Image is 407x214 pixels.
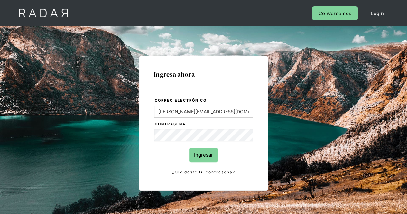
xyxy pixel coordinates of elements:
label: Contraseña [155,121,253,127]
input: Ingresar [189,148,218,162]
label: Correo electrónico [155,98,253,104]
input: bruce@wayne.com [154,106,253,118]
form: Login Form [154,97,253,176]
a: ¿Olvidaste tu contraseña? [154,169,253,176]
a: Conversemos [312,6,358,20]
h1: Ingresa ahora [154,71,253,78]
a: Login [364,6,390,20]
